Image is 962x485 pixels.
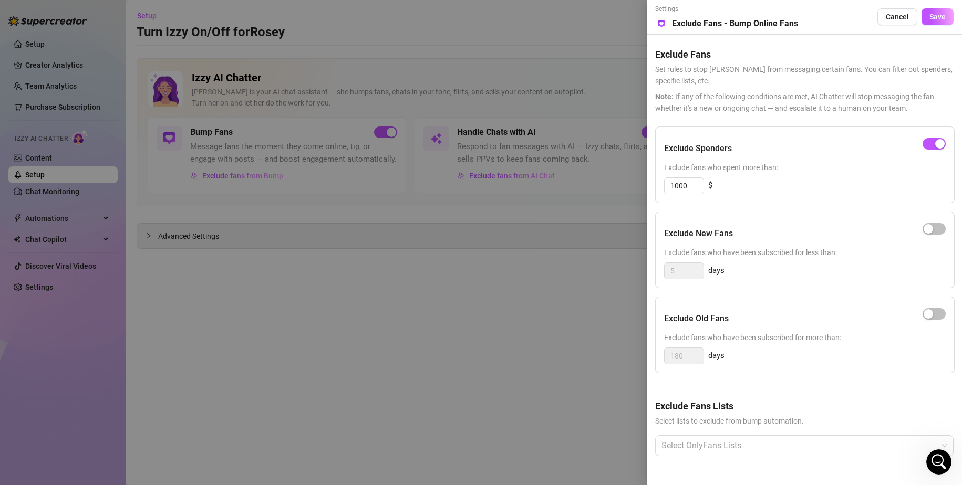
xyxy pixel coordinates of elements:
div: N [19,84,32,97]
div: • [DATE] [61,240,90,251]
h5: Exclude Fans [655,47,954,61]
img: Profile image for Ella [12,191,33,212]
span: $ [708,180,712,192]
span: Exclude fans who spent more than: [664,162,946,173]
div: 🌟 Supercreator [35,85,94,96]
span: Save [929,13,946,21]
h5: Exclude Spenders [664,142,732,155]
h5: Exclude New Fans [664,227,733,240]
div: 🌟 Supercreator [35,124,94,135]
div: • [DATE] [96,163,125,174]
span: Home [15,354,37,361]
img: Ella avatar [11,45,23,58]
span: Select lists to exclude from bump automation. [655,415,954,427]
div: • [DATE] [100,202,130,213]
div: Tanya [37,240,59,251]
img: Giselle avatar [15,153,28,166]
span: Help [123,354,140,361]
button: Cancel [877,8,917,25]
span: days [708,265,725,277]
h5: Exclude Fans - Bump Online Fans [672,17,798,30]
img: Giselle avatar [15,114,28,127]
img: Giselle avatar [15,37,28,49]
h5: Exclude Fans Lists [655,399,954,413]
h1: Messages [78,4,135,22]
span: Report Bug 🐛 [35,114,87,122]
button: Help [105,328,158,370]
img: Ella avatar [11,162,23,174]
span: Settings [655,4,798,14]
div: • 6h ago [96,124,126,135]
h5: Exclude Old Fans [664,312,729,325]
div: 🌟 Supercreator [35,46,94,57]
div: Profile image for Tanya [12,230,33,251]
span: Cancel [886,13,909,21]
button: Save [922,8,954,25]
div: 🌟 Supercreator [35,163,94,174]
span: Exclude fans who have been subscribed for more than: [664,332,946,343]
iframe: Intercom live chat [926,449,951,475]
img: Giselle avatar [15,76,28,88]
div: N [19,162,32,174]
span: Set rules to stop [PERSON_NAME] from messaging certain fans. You can filter out spenders, specifi... [655,64,954,87]
div: N [19,123,32,135]
button: News [158,328,210,370]
button: Messages [53,328,105,370]
span: days [708,350,725,362]
div: [PERSON_NAME] [37,202,98,213]
span: Note: [655,92,674,101]
span: If any of the following conditions are met, AI Chatter will stop messaging the fan — whether it's... [655,91,954,114]
span: Messages [58,354,99,361]
div: • 2h ago [96,46,126,57]
span: Hi [PERSON_NAME] is now active on your account and ready to be turned on. Let me know if you need... [37,192,599,200]
img: Ella avatar [11,123,23,135]
img: Ella avatar [11,84,23,97]
div: • 3h ago [96,85,126,96]
span: News [174,354,194,361]
span: Exclude fans who have been subscribed for less than: [664,247,946,258]
div: N [19,45,32,58]
span: Amazing! Thanks for letting us know, I’ll review your bio now and make sure everything looks good... [35,75,674,83]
